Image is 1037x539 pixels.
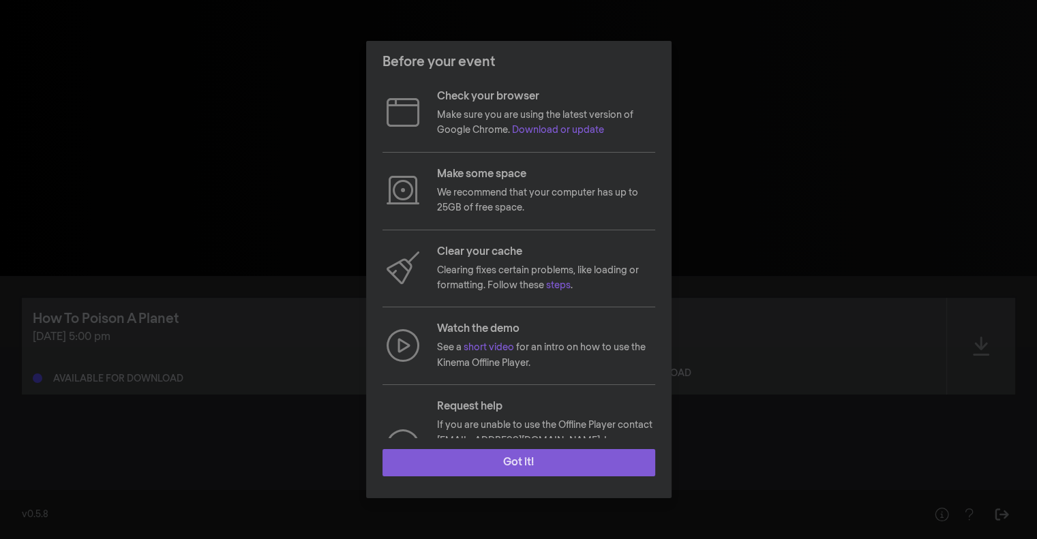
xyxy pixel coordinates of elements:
[437,399,655,415] p: Request help
[437,340,655,371] p: See a for an intro on how to use the Kinema Offline Player.
[546,281,571,290] a: steps
[437,166,655,183] p: Make some space
[437,108,655,138] p: Make sure you are using the latest version of Google Chrome.
[382,449,655,476] button: Got it!
[437,436,600,446] a: [EMAIL_ADDRESS][DOMAIN_NAME]
[437,263,655,294] p: Clearing fixes certain problems, like loading or formatting. Follow these .
[437,89,655,105] p: Check your browser
[512,125,604,135] a: Download or update
[437,185,655,216] p: We recommend that your computer has up to 25GB of free space.
[437,244,655,260] p: Clear your cache
[437,321,655,337] p: Watch the demo
[366,41,672,83] header: Before your event
[437,418,655,494] p: If you are unable to use the Offline Player contact . In some cases, a backup link to stream the ...
[464,343,514,352] a: short video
